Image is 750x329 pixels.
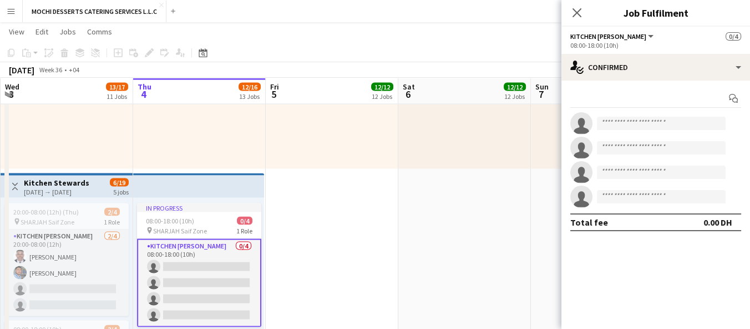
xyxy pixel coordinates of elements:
div: 08:00-18:00 (10h) [570,41,741,49]
app-job-card: In progress08:00-18:00 (10h)0/4 SHARJAH Saif Zone1 RoleKitchen [PERSON_NAME]0/408:00-18:00 (10h) [137,203,261,327]
button: MOCHI DESSERTS CATERING SERVICES L.L.C [23,1,166,22]
span: Jobs [59,27,76,37]
span: SHARJAH Saif Zone [21,218,74,226]
span: 0/4 [726,32,741,41]
span: 2/4 [104,208,120,216]
span: 12/12 [371,83,393,91]
h3: Kitchen Stewards [24,178,89,188]
a: Edit [31,24,53,39]
span: View [9,27,24,37]
span: 0/4 [237,217,252,225]
div: [DATE] [9,64,34,76]
span: Edit [36,27,48,37]
span: 6 [401,88,415,101]
div: Total fee [570,217,608,228]
span: 6/19 [110,178,129,187]
span: Thu [138,82,151,92]
app-card-role: Kitchen [PERSON_NAME]2/420:00-08:00 (12h)[PERSON_NAME][PERSON_NAME] [4,230,129,316]
span: 20:00-08:00 (12h) (Thu) [13,208,79,216]
span: 4 [136,88,151,101]
div: In progress [137,203,261,212]
span: Fri [270,82,279,92]
span: Week 36 [37,66,64,74]
span: 7 [534,88,549,101]
div: 12 Jobs [504,92,525,101]
span: 5 [268,88,279,101]
div: 0.00 DH [703,217,732,228]
div: 11 Jobs [107,92,128,101]
span: 12/12 [504,83,526,91]
a: View [4,24,29,39]
span: 3 [3,88,19,101]
span: Wed [5,82,19,92]
a: Comms [83,24,116,39]
span: 1 Role [236,227,252,235]
div: 12 Jobs [372,92,393,101]
span: 12/16 [239,83,261,91]
div: [DATE] → [DATE] [24,188,89,196]
span: Sat [403,82,415,92]
span: 08:00-18:00 (10h) [146,217,194,225]
div: +04 [69,66,79,74]
div: Confirmed [561,54,750,81]
span: Comms [87,27,112,37]
button: Kitchen [PERSON_NAME] [570,32,655,41]
span: Sun [535,82,549,92]
app-job-card: 20:00-08:00 (12h) (Thu)2/4 SHARJAH Saif Zone1 RoleKitchen [PERSON_NAME]2/420:00-08:00 (12h)[PERSO... [4,203,129,316]
div: 13 Jobs [239,92,260,101]
span: 1 Role [104,218,120,226]
span: Kitchen Steward [570,32,646,41]
h3: Job Fulfilment [561,6,750,20]
a: Jobs [55,24,80,39]
div: 5 jobs [113,187,129,196]
span: 13/17 [106,83,128,91]
span: SHARJAH Saif Zone [153,227,207,235]
app-card-role: Kitchen [PERSON_NAME]0/408:00-18:00 (10h) [137,239,261,327]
